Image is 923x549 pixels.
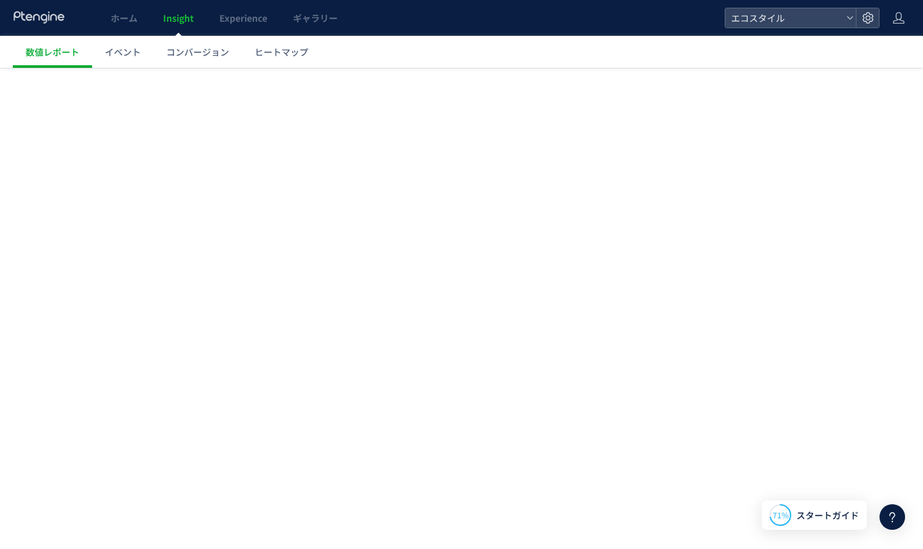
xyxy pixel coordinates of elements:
[219,12,267,24] span: Experience
[26,45,79,58] span: 数値レポート
[727,8,841,28] span: エコスタイル
[293,12,338,24] span: ギャラリー
[255,45,308,58] span: ヒートマップ
[773,509,789,520] span: 71%
[105,45,141,58] span: イベント
[796,509,859,522] span: スタートガイド
[163,12,194,24] span: Insight
[166,45,229,58] span: コンバージョン
[111,12,138,24] span: ホーム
